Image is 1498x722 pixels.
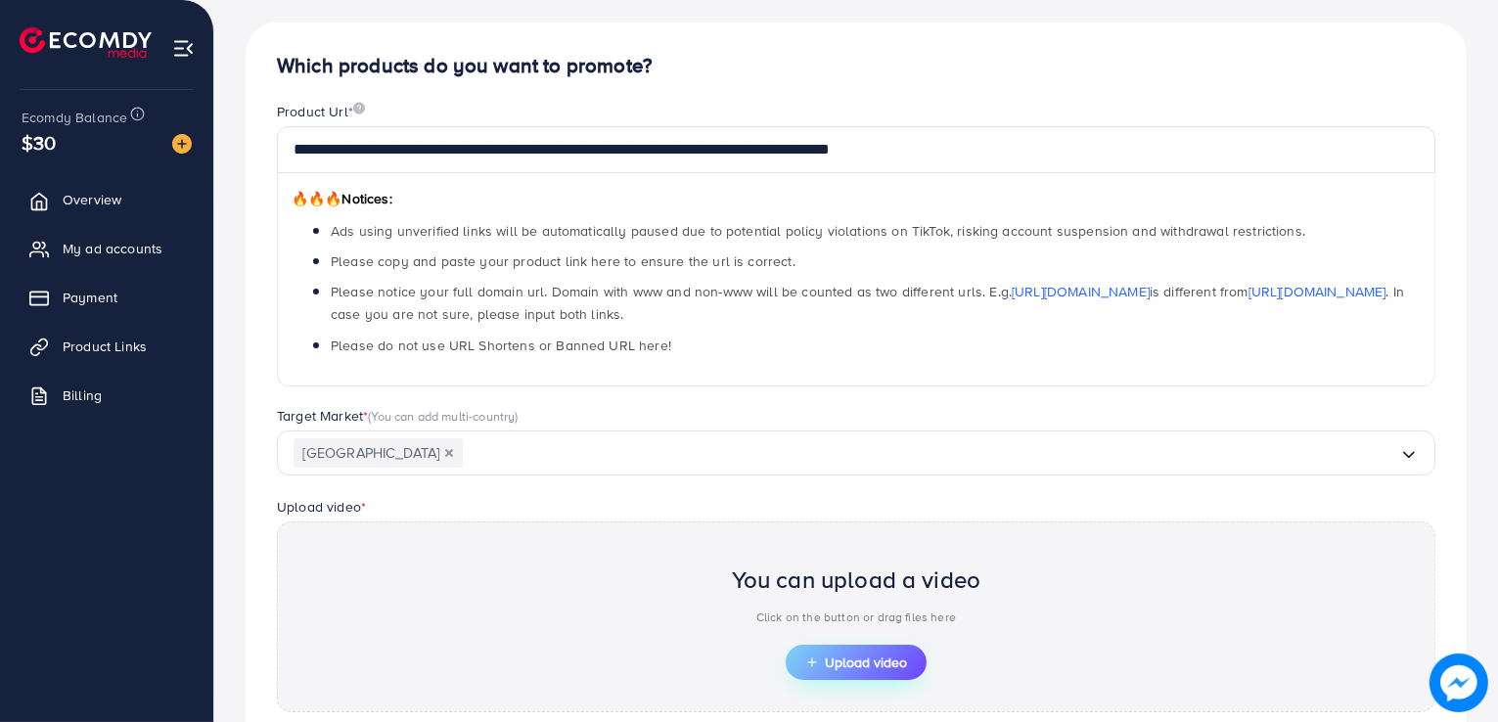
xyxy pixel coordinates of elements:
[805,655,907,669] span: Upload video
[463,438,1399,469] input: Search for option
[15,327,199,366] a: Product Links
[63,190,121,209] span: Overview
[15,376,199,415] a: Billing
[368,407,518,425] span: (You can add multi-country)
[63,337,147,356] span: Product Links
[15,278,199,317] a: Payment
[15,229,199,268] a: My ad accounts
[294,438,463,469] span: [GEOGRAPHIC_DATA]
[277,430,1435,476] div: Search for option
[786,645,927,680] button: Upload video
[277,102,365,121] label: Product Url
[732,565,981,594] h2: You can upload a video
[1248,282,1386,301] a: [URL][DOMAIN_NAME]
[277,54,1435,78] h4: Which products do you want to promote?
[22,108,127,127] span: Ecomdy Balance
[331,251,795,271] span: Please copy and paste your product link here to ensure the url is correct.
[444,448,454,458] button: Deselect Pakistan
[172,37,195,60] img: menu
[292,189,341,208] span: 🔥🔥🔥
[292,189,392,208] span: Notices:
[22,128,56,157] span: $30
[353,102,365,114] img: image
[277,497,366,517] label: Upload video
[1430,654,1488,712] img: image
[1012,282,1150,301] a: [URL][DOMAIN_NAME]
[172,134,192,154] img: image
[63,239,162,258] span: My ad accounts
[331,221,1305,241] span: Ads using unverified links will be automatically paused due to potential policy violations on Tik...
[331,336,671,355] span: Please do not use URL Shortens or Banned URL here!
[15,180,199,219] a: Overview
[63,385,102,405] span: Billing
[732,606,981,629] p: Click on the button or drag files here
[63,288,117,307] span: Payment
[20,27,152,58] img: logo
[277,406,519,426] label: Target Market
[331,282,1404,324] span: Please notice your full domain url. Domain with www and non-www will be counted as two different ...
